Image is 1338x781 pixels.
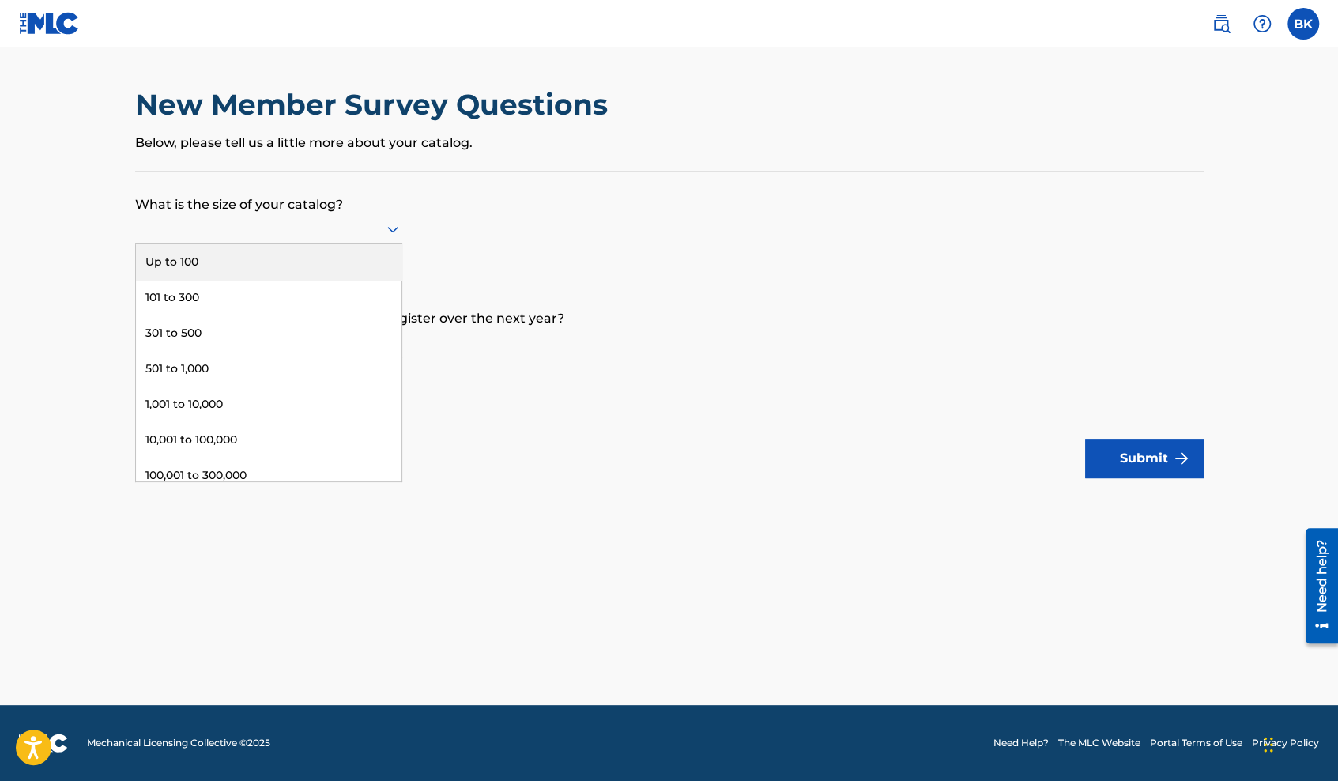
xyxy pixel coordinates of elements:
[136,280,401,315] div: 101 to 300
[1253,14,1272,33] img: help
[87,736,270,750] span: Mechanical Licensing Collective © 2025
[135,285,1204,328] p: How many works are you expecting to register over the next year?
[136,244,401,280] div: Up to 100
[135,134,1204,153] p: Below, please tell us a little more about your catalog.
[1294,523,1338,650] iframe: Resource Center
[1264,721,1273,768] div: Drag
[993,736,1049,750] a: Need Help?
[1205,8,1237,40] a: Public Search
[1259,705,1338,781] iframe: Chat Widget
[135,172,1204,214] p: What is the size of your catalog?
[136,351,401,387] div: 501 to 1,000
[136,422,401,458] div: 10,001 to 100,000
[1287,8,1319,40] div: User Menu
[1212,14,1231,33] img: search
[1085,439,1204,478] button: Submit
[1246,8,1278,40] div: Help
[1150,736,1242,750] a: Portal Terms of Use
[1172,449,1191,468] img: f7272a7cc735f4ea7f67.svg
[136,458,401,493] div: 100,001 to 300,000
[19,12,80,35] img: MLC Logo
[135,87,616,123] h2: New Member Survey Questions
[1252,736,1319,750] a: Privacy Policy
[1058,736,1140,750] a: The MLC Website
[136,315,401,351] div: 301 to 500
[19,734,68,753] img: logo
[136,387,401,422] div: 1,001 to 10,000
